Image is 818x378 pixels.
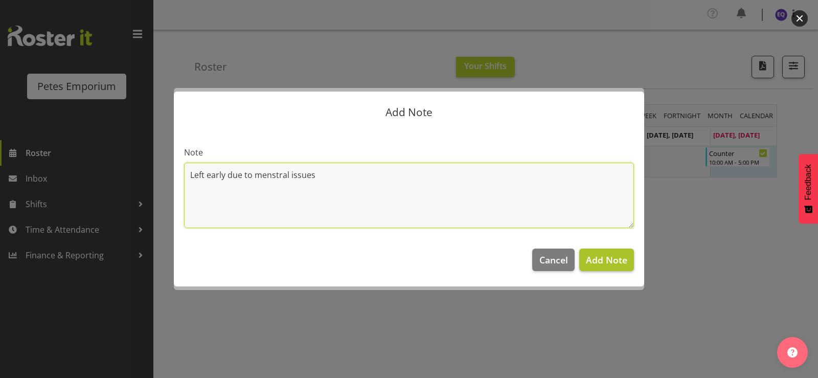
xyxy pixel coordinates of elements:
button: Feedback - Show survey [799,154,818,224]
button: Cancel [532,249,574,271]
span: Feedback [804,164,813,200]
span: Add Note [586,254,627,266]
label: Note [184,146,634,159]
button: Add Note [579,249,634,271]
span: Cancel [539,253,568,266]
img: help-xxl-2.png [787,347,798,358]
span: Add Note [385,105,433,119]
